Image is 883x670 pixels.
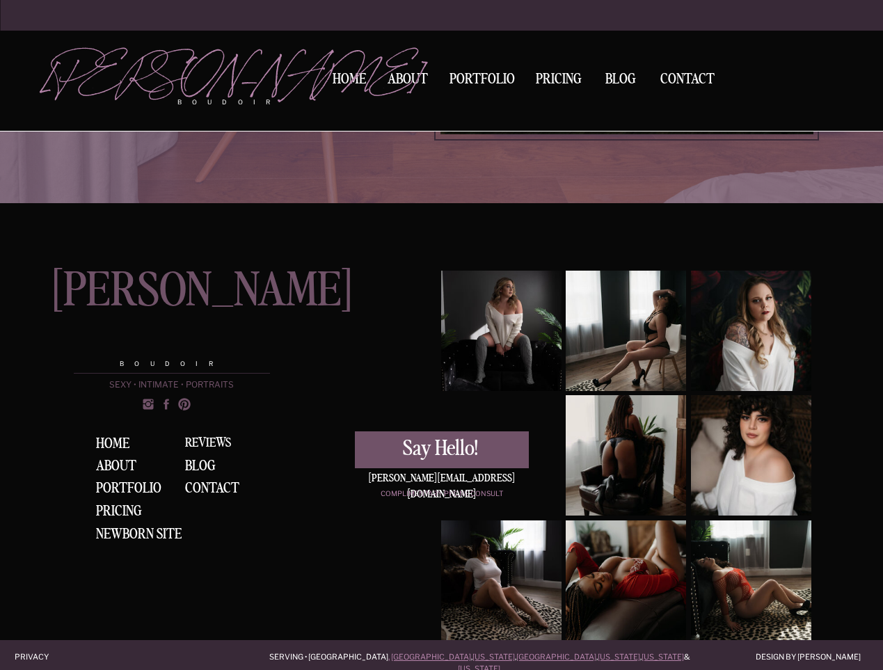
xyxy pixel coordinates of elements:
a: [PERSON_NAME] [49,271,283,356]
p: Boudoir [74,359,270,369]
a: [US_STATE] [642,652,684,662]
a: Contact [655,72,720,87]
p: sexy • intimate • portraits [74,381,270,390]
a: Privacy [15,651,66,660]
a: Pricing [96,504,148,519]
a: Design by [PERSON_NAME] [738,651,861,660]
a: Reviews [185,437,267,454]
a: BLOG [185,459,224,473]
a: [US_STATE] [598,652,640,662]
a: [US_STATE] [472,652,515,662]
p: Serving • [GEOGRAPHIC_DATA] , , , , & . [262,651,698,662]
a: About [96,459,148,477]
a: Portfolio [96,481,166,497]
a: Say Hello! [355,438,527,460]
div: [PERSON_NAME][EMAIL_ADDRESS][DOMAIN_NAME] [355,471,529,485]
a: , [388,652,390,662]
p: boudoir [177,97,293,107]
a: [GEOGRAPHIC_DATA] [516,652,596,662]
a: [GEOGRAPHIC_DATA] [391,652,471,662]
a: Portfolio [445,72,520,91]
a: [PERSON_NAME] [43,49,293,91]
a: BLOG [599,72,642,85]
a: Contact [185,481,253,497]
a: Complimentary phone consult [355,488,529,500]
a: NEWBORN SITE [96,527,191,541]
a: Pricing [532,72,586,91]
a: Home [96,437,140,454]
